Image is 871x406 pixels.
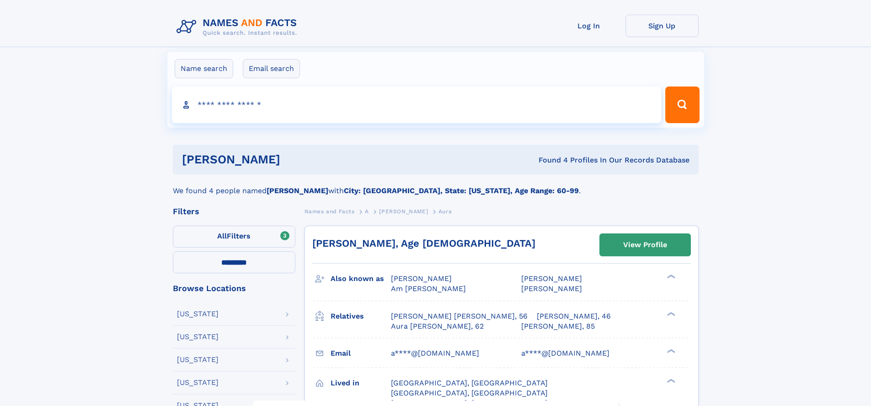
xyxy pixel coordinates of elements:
[173,174,699,196] div: We found 4 people named with .
[665,311,676,317] div: ❯
[177,310,219,318] div: [US_STATE]
[391,284,466,293] span: Am [PERSON_NAME]
[173,284,295,292] div: Browse Locations
[331,309,391,324] h3: Relatives
[182,154,410,165] h1: [PERSON_NAME]
[391,311,528,321] a: [PERSON_NAME] [PERSON_NAME], 56
[172,87,662,123] input: search input
[365,206,369,217] a: A
[625,15,699,37] a: Sign Up
[243,59,300,78] label: Email search
[552,15,625,37] a: Log In
[600,234,690,256] a: View Profile
[537,311,611,321] a: [PERSON_NAME], 46
[665,378,676,384] div: ❯
[521,284,582,293] span: [PERSON_NAME]
[391,379,548,387] span: [GEOGRAPHIC_DATA], [GEOGRAPHIC_DATA]
[521,321,595,331] a: [PERSON_NAME], 85
[267,186,328,195] b: [PERSON_NAME]
[217,232,227,240] span: All
[331,375,391,391] h3: Lived in
[379,206,428,217] a: [PERSON_NAME]
[177,356,219,363] div: [US_STATE]
[665,348,676,354] div: ❯
[173,226,295,248] label: Filters
[665,274,676,280] div: ❯
[177,333,219,341] div: [US_STATE]
[391,321,484,331] a: Aura [PERSON_NAME], 62
[521,274,582,283] span: [PERSON_NAME]
[331,271,391,287] h3: Also known as
[173,207,295,216] div: Filters
[344,186,579,195] b: City: [GEOGRAPHIC_DATA], State: [US_STATE], Age Range: 60-99
[331,346,391,361] h3: Email
[391,274,452,283] span: [PERSON_NAME]
[665,87,699,123] button: Search Button
[409,155,689,165] div: Found 4 Profiles In Our Records Database
[173,15,305,39] img: Logo Names and Facts
[305,206,355,217] a: Names and Facts
[379,208,428,215] span: [PERSON_NAME]
[623,234,667,255] div: View Profile
[365,208,369,215] span: A
[177,379,219,386] div: [US_STATE]
[175,59,233,78] label: Name search
[312,238,535,249] a: [PERSON_NAME], Age [DEMOGRAPHIC_DATA]
[391,389,548,397] span: [GEOGRAPHIC_DATA], [GEOGRAPHIC_DATA]
[438,208,452,215] span: Aura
